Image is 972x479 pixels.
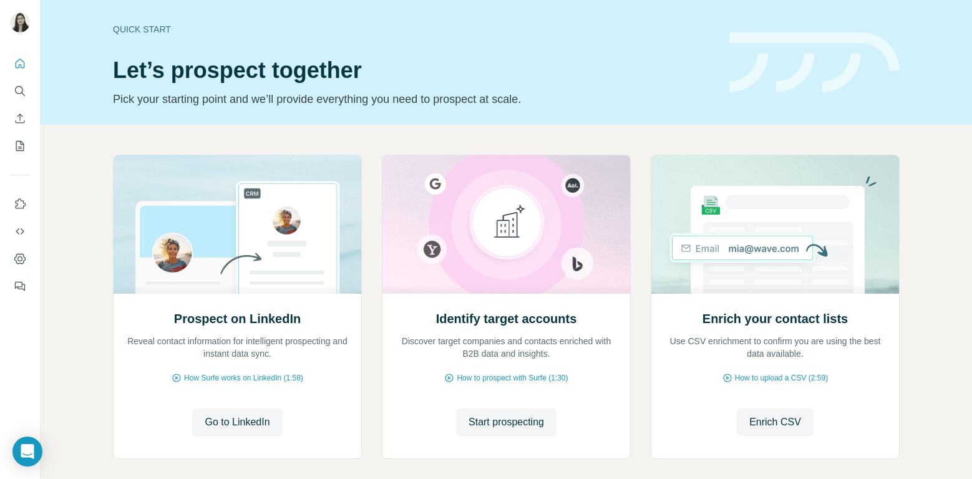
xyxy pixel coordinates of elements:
[10,248,30,270] button: Dashboard
[702,310,848,327] h2: Enrich your contact lists
[113,23,714,36] div: Quick start
[436,310,577,327] h2: Identify target accounts
[10,107,30,130] button: Enrich CSV
[395,335,618,360] p: Discover target companies and contacts enriched with B2B data and insights.
[10,220,30,243] button: Use Surfe API
[12,437,42,467] div: Open Intercom Messenger
[192,409,282,436] button: Go to LinkedIn
[737,409,814,436] button: Enrich CSV
[749,415,801,430] span: Enrich CSV
[456,409,556,436] button: Start prospecting
[10,52,30,75] button: Quick start
[10,135,30,157] button: My lists
[10,193,30,215] button: Use Surfe on LinkedIn
[469,415,544,430] span: Start prospecting
[729,32,900,93] img: banner
[174,310,301,327] h2: Prospect on LinkedIn
[457,372,568,384] span: How to prospect with Surfe (1:30)
[113,155,362,294] img: Prospect on LinkedIn
[651,155,900,294] img: Enrich your contact lists
[664,335,887,360] p: Use CSV enrichment to confirm you are using the best data available.
[10,12,30,32] img: Avatar
[735,372,828,384] span: How to upload a CSV (2:59)
[205,415,270,430] span: Go to LinkedIn
[126,335,349,360] p: Reveal contact information for intelligent prospecting and instant data sync.
[382,155,631,294] img: Identify target accounts
[113,90,714,108] p: Pick your starting point and we’ll provide everything you need to prospect at scale.
[10,275,30,298] button: Feedback
[113,58,714,83] h1: Let’s prospect together
[184,372,303,384] span: How Surfe works on LinkedIn (1:58)
[10,80,30,102] button: Search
